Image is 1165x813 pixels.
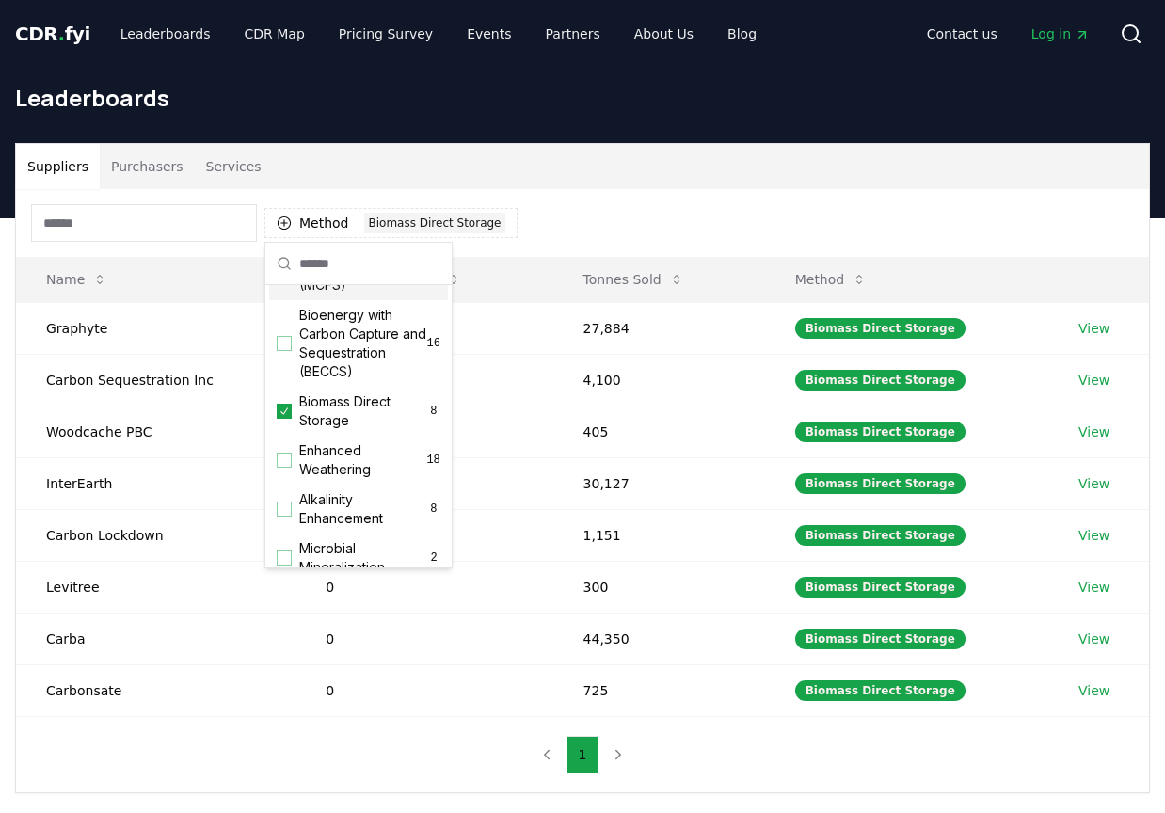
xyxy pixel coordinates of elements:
span: Biomass Direct Storage [299,392,427,430]
td: 4,100 [553,354,765,406]
a: View [1078,681,1109,700]
td: 725 [553,664,765,716]
span: Alkalinity Enhancement [299,490,427,528]
td: 44,350 [553,613,765,664]
a: Events [452,17,526,51]
a: Contact us [912,17,1013,51]
nav: Main [105,17,772,51]
div: Biomass Direct Storage [795,422,966,442]
a: Partners [531,17,615,51]
td: 405 [553,406,765,457]
span: . [58,23,65,45]
span: Enhanced Weathering [299,441,426,479]
td: 0 [295,664,552,716]
button: Tonnes Sold [568,261,699,298]
span: 16 [427,336,440,351]
a: Log in [1016,17,1105,51]
td: Carba [16,613,295,664]
td: 0 [295,561,552,613]
td: Graphyte [16,302,295,354]
button: MethodBiomass Direct Storage [264,208,518,238]
td: InterEarth [16,457,295,509]
span: 8 [427,502,440,517]
span: 18 [426,453,440,468]
a: View [1078,578,1109,597]
td: 300 [553,561,765,613]
div: Biomass Direct Storage [795,629,966,649]
button: 1 [567,736,599,773]
span: 8 [427,404,440,419]
span: CDR fyi [15,23,90,45]
div: Biomass Direct Storage [795,370,966,391]
h1: Leaderboards [15,83,1150,113]
nav: Main [912,17,1105,51]
a: View [1078,526,1109,545]
button: Name [31,261,122,298]
span: Log in [1031,24,1090,43]
a: CDR Map [230,17,320,51]
a: View [1078,474,1109,493]
span: Microbial Mineralization [299,539,427,577]
div: Biomass Direct Storage [795,525,966,546]
td: Levitree [16,561,295,613]
td: 1,151 [553,509,765,561]
a: About Us [619,17,709,51]
td: Woodcache PBC [16,406,295,457]
span: 2 [427,550,440,566]
button: Services [195,144,273,189]
a: View [1078,630,1109,648]
button: Method [780,261,883,298]
div: Biomass Direct Storage [795,577,966,598]
a: Leaderboards [105,17,226,51]
td: 30,127 [553,457,765,509]
a: View [1078,371,1109,390]
a: View [1078,422,1109,441]
a: CDR.fyi [15,21,90,47]
button: Purchasers [100,144,195,189]
a: Pricing Survey [324,17,448,51]
td: Carbon Sequestration Inc [16,354,295,406]
div: Biomass Direct Storage [795,473,966,494]
td: Carbon Lockdown [16,509,295,561]
div: Biomass Direct Storage [364,213,506,233]
td: Carbonsate [16,664,295,716]
div: Biomass Direct Storage [795,318,966,339]
span: Bioenergy with Carbon Capture and Sequestration (BECCS) [299,306,427,381]
button: Suppliers [16,144,100,189]
a: View [1078,319,1109,338]
td: 0 [295,613,552,664]
a: Blog [712,17,772,51]
div: Biomass Direct Storage [795,680,966,701]
td: 27,884 [553,302,765,354]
